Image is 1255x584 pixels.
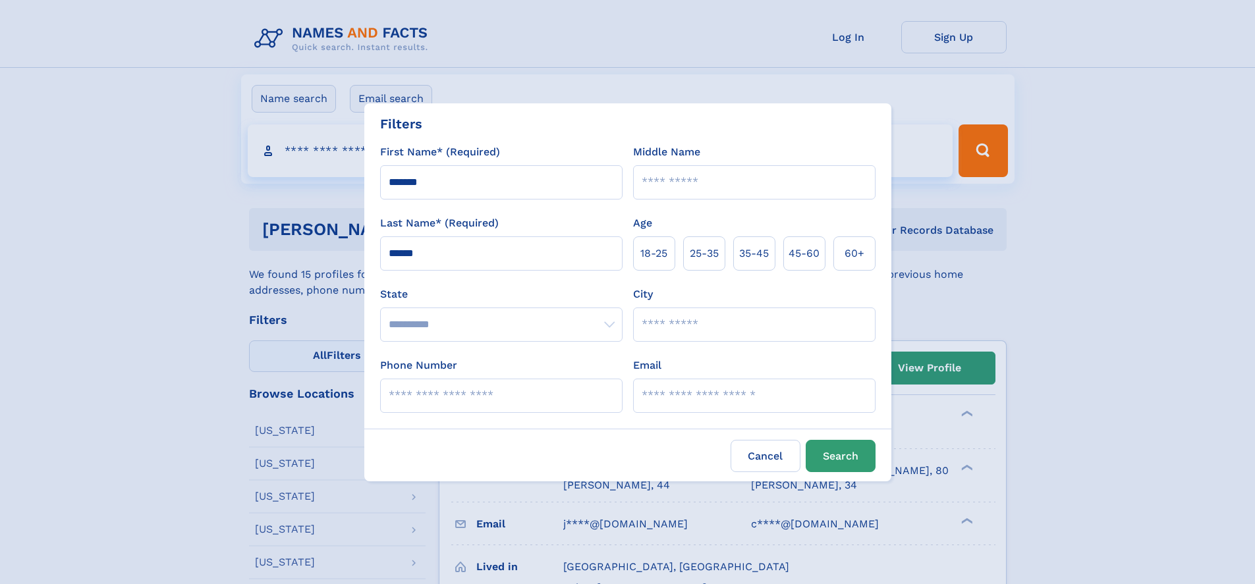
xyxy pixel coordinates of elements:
[380,114,422,134] div: Filters
[380,286,623,302] label: State
[806,440,876,472] button: Search
[731,440,800,472] label: Cancel
[633,358,661,373] label: Email
[690,246,719,261] span: 25‑35
[380,144,500,160] label: First Name* (Required)
[633,286,653,302] label: City
[380,215,499,231] label: Last Name* (Required)
[380,358,457,373] label: Phone Number
[640,246,667,261] span: 18‑25
[739,246,769,261] span: 35‑45
[633,144,700,160] label: Middle Name
[633,215,652,231] label: Age
[845,246,864,261] span: 60+
[789,246,820,261] span: 45‑60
